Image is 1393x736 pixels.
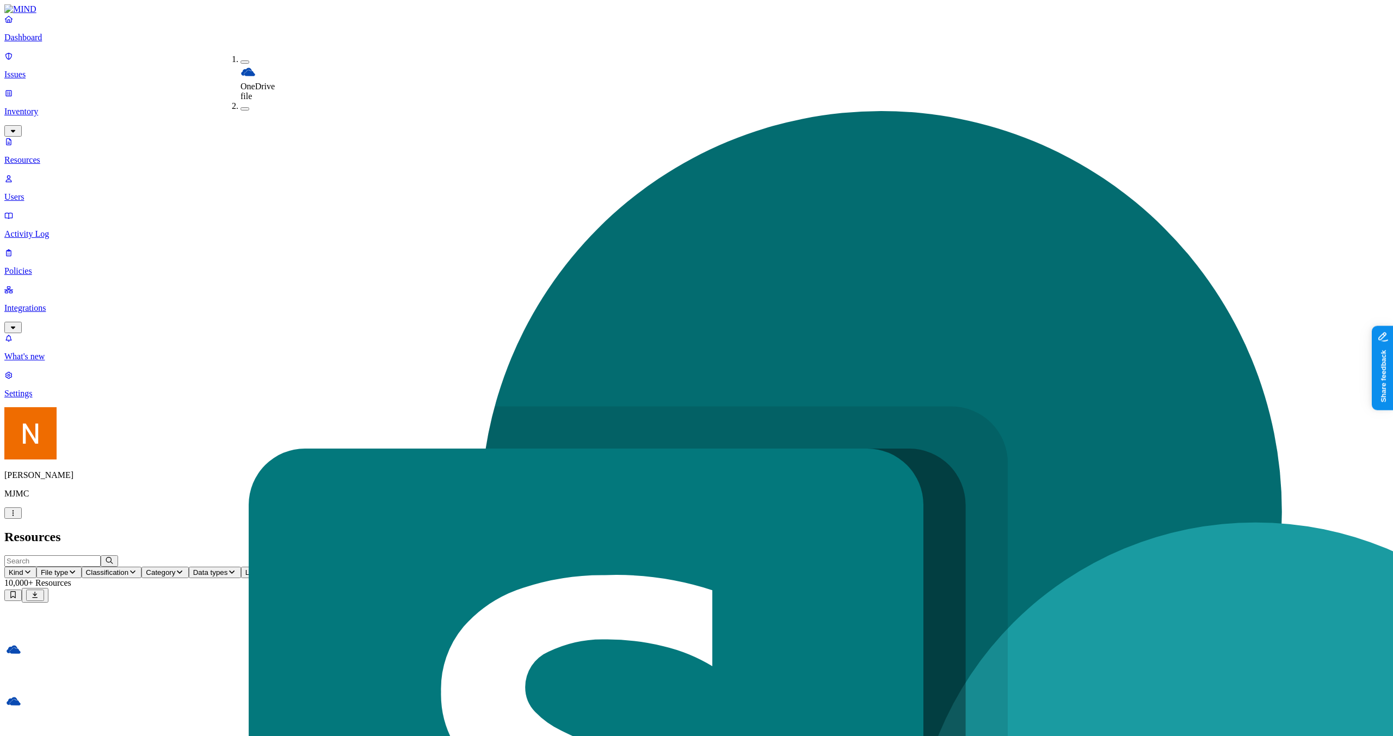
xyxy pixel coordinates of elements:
a: Dashboard [4,14,1389,42]
input: Search [4,555,101,567]
a: Users [4,174,1389,202]
p: Integrations [4,303,1389,313]
p: [PERSON_NAME] [4,470,1389,480]
a: Settings [4,370,1389,398]
span: Category [146,568,175,576]
span: 10,000+ Resources [4,578,71,587]
p: What's new [4,352,1389,361]
a: Issues [4,51,1389,79]
p: MJMC [4,489,1389,499]
span: File type [41,568,68,576]
span: Kind [9,568,23,576]
p: Policies [4,266,1389,276]
a: MIND [4,4,1389,14]
img: onedrive [6,694,21,709]
p: Dashboard [4,33,1389,42]
p: Users [4,192,1389,202]
a: Inventory [4,88,1389,135]
a: Resources [4,137,1389,165]
a: What's new [4,333,1389,361]
p: Inventory [4,107,1389,116]
h2: Resources [4,530,1389,544]
p: Settings [4,389,1389,398]
a: Integrations [4,285,1389,332]
img: Nitai Mishary [4,407,57,459]
p: Activity Log [4,229,1389,239]
div: Kind [6,614,1366,624]
span: OneDrive file [241,82,275,101]
img: onedrive [6,642,21,657]
img: MIND [4,4,36,14]
a: Policies [4,248,1389,276]
p: Resources [4,155,1389,165]
p: Issues [4,70,1389,79]
img: onedrive [241,64,256,79]
a: Activity Log [4,211,1389,239]
span: Data types [193,568,228,576]
span: Classification [86,568,129,576]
